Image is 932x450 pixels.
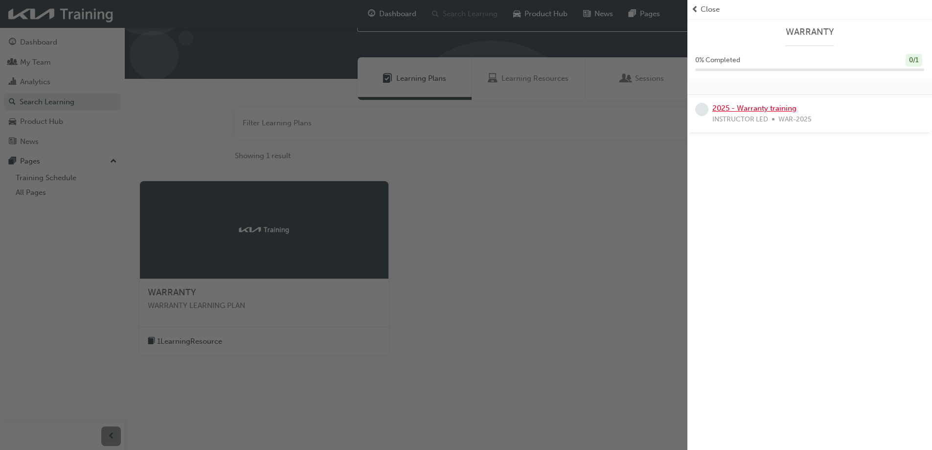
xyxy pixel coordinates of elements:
a: WARRANTY [695,26,924,38]
span: Close [701,4,720,15]
div: 0 / 1 [906,54,922,67]
span: INSTRUCTOR LED [712,114,768,125]
span: learningRecordVerb_NONE-icon [695,103,708,116]
button: prev-iconClose [691,4,928,15]
a: 2025 - Warranty training [712,104,796,113]
span: 0 % Completed [695,55,740,66]
span: prev-icon [691,4,699,15]
span: WAR-2025 [778,114,812,125]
